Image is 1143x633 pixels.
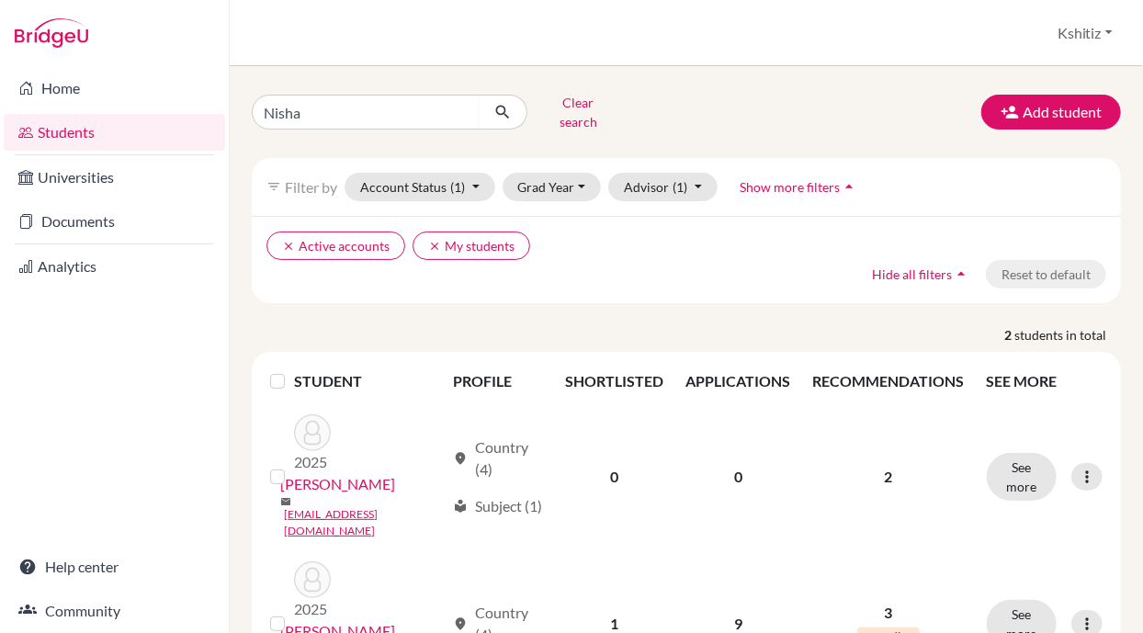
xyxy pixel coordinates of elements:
[673,179,687,195] span: (1)
[986,260,1106,288] button: Reset to default
[741,179,841,195] span: Show more filters
[4,159,225,196] a: Universities
[454,436,544,480] div: Country (4)
[527,88,629,136] button: Clear search
[454,499,469,514] span: local_library
[856,260,986,288] button: Hide all filtersarrow_drop_up
[555,403,675,550] td: 0
[4,203,225,240] a: Documents
[345,173,495,201] button: Account Status(1)
[608,173,718,201] button: Advisor(1)
[285,178,337,196] span: Filter by
[294,414,331,451] img: Bhandari , Nisha
[1014,325,1121,345] span: students in total
[252,95,480,130] input: Find student by name...
[284,506,445,539] a: [EMAIL_ADDRESS][DOMAIN_NAME]
[987,453,1057,501] button: See more
[841,177,859,196] i: arrow_drop_up
[413,232,530,260] button: clearMy students
[813,466,965,488] p: 2
[675,359,802,403] th: APPLICATIONS
[1049,16,1121,51] button: Kshitiz
[428,240,441,253] i: clear
[294,561,331,598] img: Chaudhary , Nisha
[675,403,802,550] td: 0
[802,359,976,403] th: RECOMMENDATIONS
[4,548,225,585] a: Help center
[294,359,442,403] th: STUDENT
[450,179,465,195] span: (1)
[454,451,469,466] span: location_on
[503,173,602,201] button: Grad Year
[454,495,543,517] div: Subject (1)
[872,266,952,282] span: Hide all filters
[280,496,291,507] span: mail
[282,240,295,253] i: clear
[280,473,395,495] a: [PERSON_NAME]
[294,598,331,620] p: 2025
[981,95,1121,130] button: Add student
[813,602,965,624] p: 3
[952,265,970,283] i: arrow_drop_up
[4,114,225,151] a: Students
[15,18,88,48] img: Bridge-U
[976,359,1114,403] th: SEE MORE
[266,179,281,194] i: filter_list
[294,451,331,473] p: 2025
[443,359,555,403] th: PROFILE
[4,248,225,285] a: Analytics
[4,70,225,107] a: Home
[555,359,675,403] th: SHORTLISTED
[266,232,405,260] button: clearActive accounts
[725,173,875,201] button: Show more filtersarrow_drop_up
[4,593,225,629] a: Community
[1004,325,1014,345] strong: 2
[454,616,469,631] span: location_on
